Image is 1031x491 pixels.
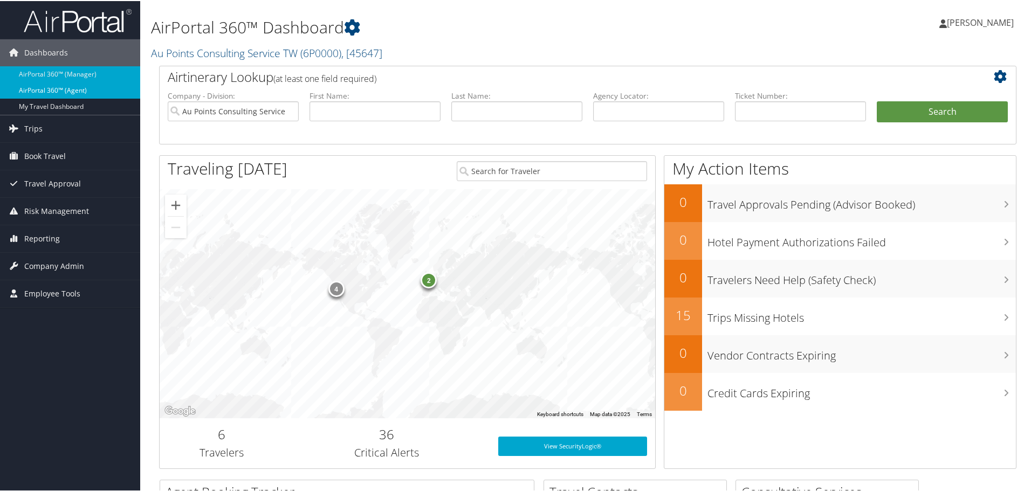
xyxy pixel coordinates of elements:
span: Map data ©2025 [590,410,630,416]
h3: Vendor Contracts Expiring [707,342,1016,362]
a: Au Points Consulting Service TW [151,45,382,59]
span: Travel Approval [24,169,81,196]
h2: Airtinerary Lookup [168,67,937,85]
label: First Name: [310,89,441,100]
h2: 0 [664,381,702,399]
span: [PERSON_NAME] [947,16,1014,27]
a: 0Travel Approvals Pending (Advisor Booked) [664,183,1016,221]
h1: My Action Items [664,156,1016,179]
span: Book Travel [24,142,66,169]
h1: AirPortal 360™ Dashboard [151,15,733,38]
span: Company Admin [24,252,84,279]
span: , [ 45647 ] [341,45,382,59]
button: Zoom in [165,193,187,215]
a: [PERSON_NAME] [939,5,1025,38]
h2: 6 [168,424,276,442]
a: Terms (opens in new tab) [637,410,652,416]
h3: Travelers [168,444,276,459]
button: Keyboard shortcuts [537,410,583,417]
h3: Trips Missing Hotels [707,304,1016,324]
span: Reporting [24,224,60,251]
label: Last Name: [451,89,582,100]
img: airportal-logo.png [24,7,132,32]
button: Search [877,100,1008,122]
h2: 0 [664,230,702,248]
button: Zoom out [165,216,187,237]
h2: 36 [292,424,482,442]
span: (at least one field required) [273,72,376,84]
a: 0Credit Cards Expiring [664,372,1016,410]
a: Open this area in Google Maps (opens a new window) [162,403,198,417]
span: Trips [24,114,43,141]
h3: Credit Cards Expiring [707,379,1016,400]
a: View SecurityLogic® [498,435,647,455]
a: 0Hotel Payment Authorizations Failed [664,221,1016,259]
a: 0Vendor Contracts Expiring [664,334,1016,372]
h2: 0 [664,192,702,210]
div: 2 [421,271,437,287]
h2: 0 [664,343,702,361]
input: Search for Traveler [457,160,647,180]
img: Google [162,403,198,417]
a: 15Trips Missing Hotels [664,296,1016,334]
h3: Travel Approvals Pending (Advisor Booked) [707,191,1016,211]
span: Dashboards [24,38,68,65]
label: Agency Locator: [593,89,724,100]
span: Employee Tools [24,279,80,306]
h3: Hotel Payment Authorizations Failed [707,229,1016,249]
label: Company - Division: [168,89,299,100]
h2: 15 [664,305,702,323]
label: Ticket Number: [735,89,866,100]
span: ( 6P0000 ) [300,45,341,59]
a: 0Travelers Need Help (Safety Check) [664,259,1016,296]
span: Risk Management [24,197,89,224]
h2: 0 [664,267,702,286]
h3: Travelers Need Help (Safety Check) [707,266,1016,287]
h3: Critical Alerts [292,444,482,459]
div: 4 [328,279,344,295]
h1: Traveling [DATE] [168,156,287,179]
